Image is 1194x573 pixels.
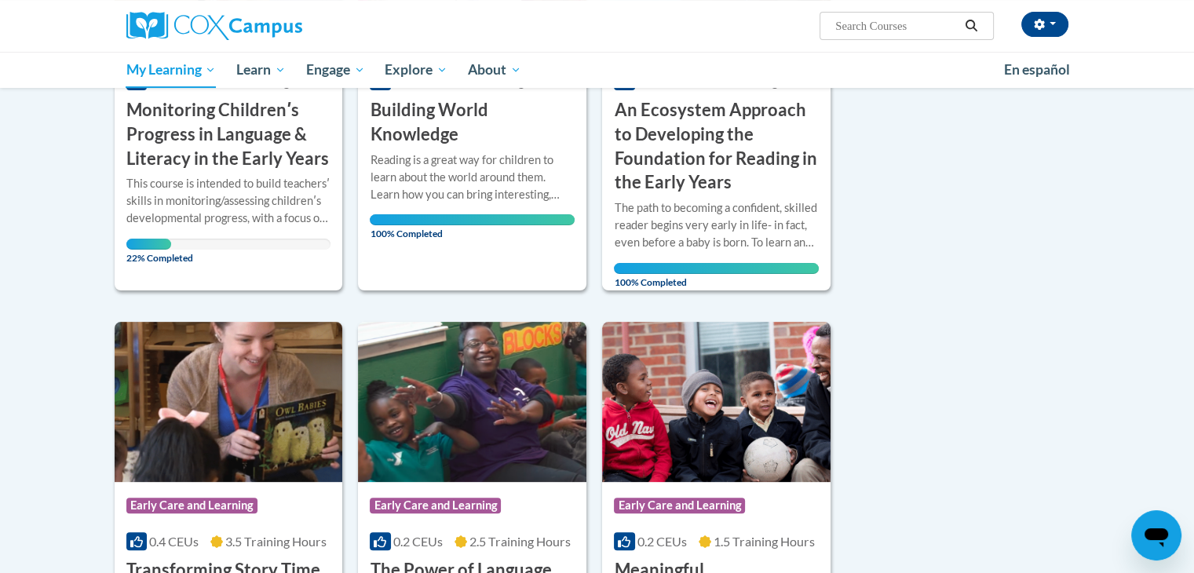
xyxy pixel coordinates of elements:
[614,98,819,195] h3: An Ecosystem Approach to Developing the Foundation for Reading in the Early Years
[126,12,425,40] a: Cox Campus
[994,53,1080,86] a: En español
[149,534,199,549] span: 0.4 CEUs
[126,175,331,227] div: This course is intended to build teachersʹ skills in monitoring/assessing childrenʹs developmenta...
[614,199,819,251] div: The path to becoming a confident, skilled reader begins very early in life- in fact, even before ...
[126,12,302,40] img: Cox Campus
[115,322,343,482] img: Course Logo
[468,60,521,79] span: About
[602,322,831,482] img: Course Logo
[149,74,199,89] span: 0.4 CEUs
[637,74,687,89] span: 0.4 CEUs
[1131,510,1181,560] iframe: Button to launch messaging window
[358,322,586,482] img: Course Logo
[393,74,443,89] span: 0.2 CEUs
[126,60,216,79] span: My Learning
[469,534,571,549] span: 2.5 Training Hours
[370,151,575,203] div: Reading is a great way for children to learn about the world around them. Learn how you can bring...
[469,74,561,89] span: 2 Training Hours
[458,52,531,88] a: About
[126,98,331,170] h3: Monitoring Childrenʹs Progress in Language & Literacy in the Early Years
[236,60,286,79] span: Learn
[116,52,227,88] a: My Learning
[1004,61,1070,78] span: En español
[614,498,745,513] span: Early Care and Learning
[306,60,365,79] span: Engage
[370,214,575,239] span: 100% Completed
[714,74,815,89] span: 3.5 Training Hours
[959,16,983,35] button: Search
[126,239,171,264] span: 22% Completed
[1021,12,1068,37] button: Account Settings
[296,52,375,88] a: Engage
[226,52,296,88] a: Learn
[714,534,815,549] span: 1.5 Training Hours
[637,534,687,549] span: 0.2 CEUs
[225,74,327,89] span: 3.5 Training Hours
[225,534,327,549] span: 3.5 Training Hours
[370,214,575,225] div: Your progress
[370,498,501,513] span: Early Care and Learning
[614,263,819,274] div: Your progress
[126,498,257,513] span: Early Care and Learning
[126,239,171,250] div: Your progress
[393,534,443,549] span: 0.2 CEUs
[374,52,458,88] a: Explore
[385,60,447,79] span: Explore
[614,263,819,288] span: 100% Completed
[834,16,959,35] input: Search Courses
[370,98,575,147] h3: Building World Knowledge
[103,52,1092,88] div: Main menu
